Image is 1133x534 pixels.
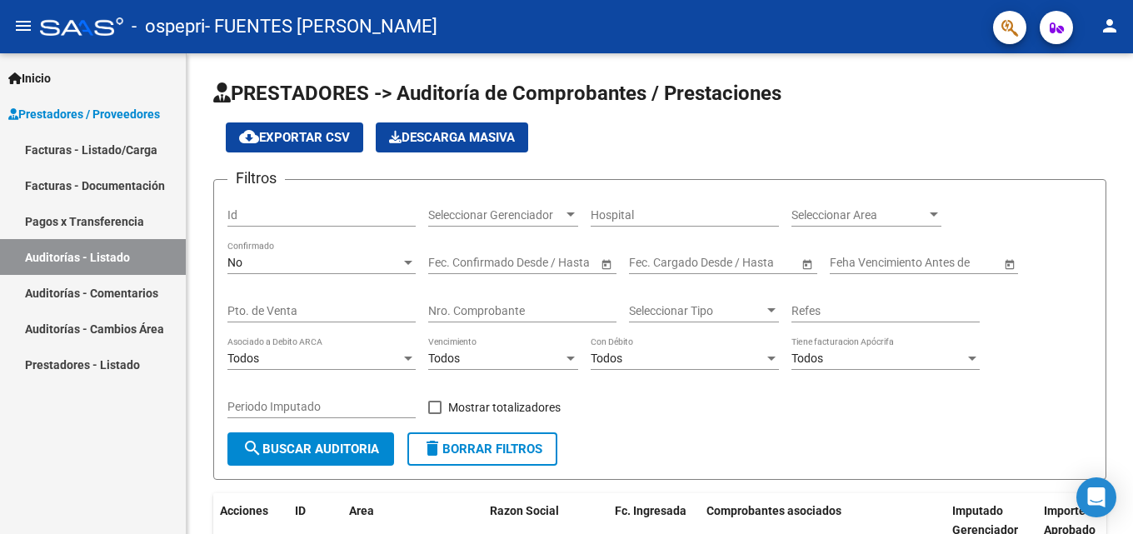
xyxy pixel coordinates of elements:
span: Prestadores / Proveedores [8,105,160,123]
button: Open calendar [597,255,615,272]
span: Exportar CSV [239,130,350,145]
span: Seleccionar Area [791,208,926,222]
span: Fc. Ingresada [615,504,686,517]
mat-icon: person [1100,16,1120,36]
button: Open calendar [798,255,816,272]
input: Fecha inicio [428,256,489,270]
span: Area [349,504,374,517]
span: Mostrar totalizadores [448,397,561,417]
button: Exportar CSV [226,122,363,152]
mat-icon: menu [13,16,33,36]
span: Razon Social [490,504,559,517]
span: Seleccionar Tipo [629,304,764,318]
mat-icon: search [242,438,262,458]
span: Descarga Masiva [389,130,515,145]
button: Borrar Filtros [407,432,557,466]
span: - ospepri [132,8,205,45]
span: - FUENTES [PERSON_NAME] [205,8,437,45]
button: Buscar Auditoria [227,432,394,466]
span: Todos [591,352,622,365]
span: Buscar Auditoria [242,442,379,457]
app-download-masive: Descarga masiva de comprobantes (adjuntos) [376,122,528,152]
span: Todos [227,352,259,365]
h3: Filtros [227,167,285,190]
input: Fecha fin [503,256,585,270]
input: Fecha inicio [629,256,690,270]
input: Fecha fin [704,256,786,270]
span: Seleccionar Gerenciador [428,208,563,222]
span: No [227,256,242,269]
span: Acciones [220,504,268,517]
button: Open calendar [1001,255,1018,272]
span: Todos [791,352,823,365]
mat-icon: delete [422,438,442,458]
mat-icon: cloud_download [239,127,259,147]
span: Inicio [8,69,51,87]
span: ID [295,504,306,517]
div: Open Intercom Messenger [1076,477,1116,517]
button: Descarga Masiva [376,122,528,152]
span: Borrar Filtros [422,442,542,457]
span: PRESTADORES -> Auditoría de Comprobantes / Prestaciones [213,82,781,105]
span: Comprobantes asociados [706,504,841,517]
span: Todos [428,352,460,365]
